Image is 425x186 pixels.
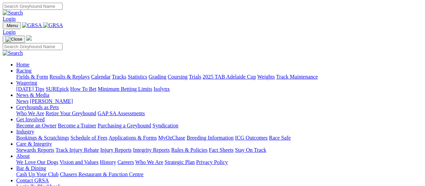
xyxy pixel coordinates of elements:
[133,147,170,153] a: Integrity Reports
[3,36,25,43] button: Toggle navigation
[187,135,234,141] a: Breeding Information
[16,62,29,67] a: Home
[91,74,111,80] a: Calendar
[98,86,152,92] a: Minimum Betting Limits
[203,74,256,80] a: 2025 TAB Adelaide Cup
[30,98,73,104] a: [PERSON_NAME]
[109,135,157,141] a: Applications & Forms
[16,80,37,86] a: Wagering
[98,110,145,116] a: GAP SA Assessments
[196,159,228,165] a: Privacy Policy
[276,74,318,80] a: Track Maintenance
[112,74,126,80] a: Tracks
[3,29,16,35] a: Login
[55,147,99,153] a: Track Injury Rebate
[16,135,69,141] a: Bookings & Scratchings
[16,123,56,128] a: Become an Owner
[100,147,132,153] a: Injury Reports
[70,135,107,141] a: Schedule of Fees
[16,92,49,98] a: News & Media
[16,141,52,147] a: Care & Integrity
[16,110,44,116] a: Who We Are
[209,147,234,153] a: Fact Sheets
[3,50,23,56] img: Search
[16,178,49,183] a: Contact GRSA
[3,3,63,10] input: Search
[60,171,143,177] a: Chasers Restaurant & Function Centre
[16,147,54,153] a: Stewards Reports
[16,165,46,171] a: Bar & Dining
[16,147,422,153] div: Care & Integrity
[16,104,59,110] a: Greyhounds as Pets
[16,117,45,122] a: Get Involved
[16,86,44,92] a: [DATE] Tips
[257,74,275,80] a: Weights
[16,153,30,159] a: About
[22,22,42,28] img: GRSA
[16,68,31,74] a: Racing
[16,135,422,141] div: Industry
[16,110,422,117] div: Greyhounds as Pets
[16,98,28,104] a: News
[16,123,422,129] div: Get Involved
[98,123,151,128] a: Purchasing a Greyhound
[117,159,134,165] a: Careers
[16,129,34,135] a: Industry
[135,159,163,165] a: Who We Are
[16,159,422,165] div: About
[154,86,170,92] a: Isolynx
[3,16,16,22] a: Login
[168,74,188,80] a: Coursing
[171,147,208,153] a: Rules & Policies
[58,123,96,128] a: Become a Trainer
[235,135,267,141] a: ICG Outcomes
[16,86,422,92] div: Wagering
[149,74,166,80] a: Grading
[60,159,98,165] a: Vision and Values
[100,159,116,165] a: History
[26,35,32,41] img: logo-grsa-white.png
[269,135,290,141] a: Race Safe
[16,74,422,80] div: Racing
[16,98,422,104] div: News & Media
[235,147,266,153] a: Stay On Track
[7,23,18,28] span: Menu
[43,22,63,28] img: GRSA
[3,43,63,50] input: Search
[46,110,96,116] a: Retire Your Greyhound
[3,10,23,16] img: Search
[165,159,195,165] a: Strategic Plan
[46,86,69,92] a: SUREpick
[3,22,21,29] button: Toggle navigation
[49,74,90,80] a: Results & Replays
[128,74,147,80] a: Statistics
[16,171,58,177] a: Cash Up Your Club
[16,74,48,80] a: Fields & Form
[5,37,22,42] img: Close
[16,171,422,178] div: Bar & Dining
[16,159,58,165] a: We Love Our Dogs
[152,123,178,128] a: Syndication
[70,86,97,92] a: How To Bet
[189,74,201,80] a: Trials
[158,135,185,141] a: MyOzChase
